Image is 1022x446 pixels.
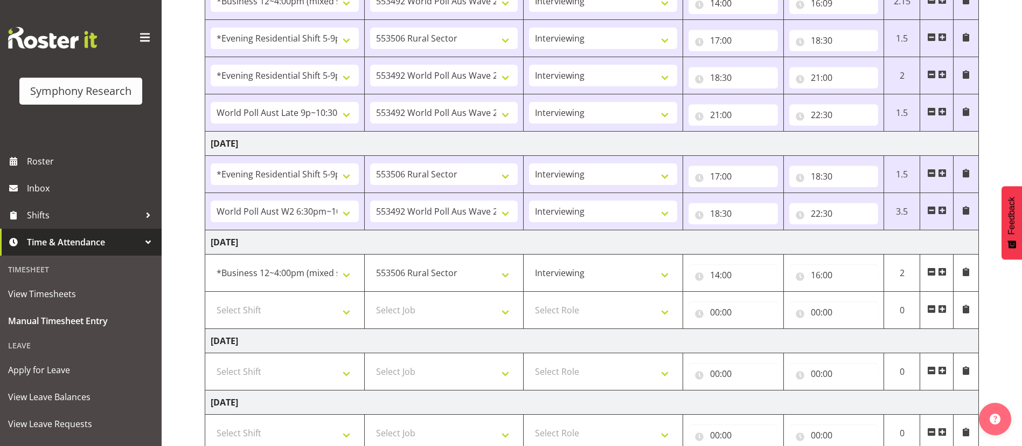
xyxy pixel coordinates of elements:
input: Click to select... [789,264,879,286]
input: Click to select... [789,301,879,323]
td: 1.5 [884,94,920,132]
input: Click to select... [789,424,879,446]
span: Shifts [27,207,140,223]
input: Click to select... [789,203,879,224]
div: Symphony Research [30,83,131,99]
td: 2 [884,255,920,292]
a: Manual Timesheet Entry [3,307,159,334]
input: Click to select... [789,30,879,51]
input: Click to select... [689,424,778,446]
button: Feedback - Show survey [1002,186,1022,259]
input: Click to select... [689,203,778,224]
a: View Leave Balances [3,383,159,410]
td: [DATE] [205,390,979,415]
td: 1.5 [884,20,920,57]
input: Click to select... [789,67,879,88]
td: 0 [884,292,920,329]
input: Click to select... [789,363,879,385]
td: 1.5 [884,156,920,193]
td: 0 [884,353,920,390]
img: help-xxl-2.png [990,414,1000,424]
input: Click to select... [689,166,778,187]
a: View Leave Requests [3,410,159,437]
div: Leave [3,334,159,356]
span: Feedback [1007,197,1017,235]
td: [DATE] [205,329,979,353]
input: Click to select... [689,363,778,385]
a: View Timesheets [3,280,159,307]
span: Roster [27,153,156,169]
td: 2 [884,57,920,94]
input: Click to select... [689,264,778,286]
div: Timesheet [3,258,159,280]
img: Rosterit website logo [8,27,97,49]
span: View Timesheets [8,286,154,302]
td: [DATE] [205,230,979,255]
a: Apply for Leave [3,356,159,383]
input: Click to select... [689,301,778,323]
span: Apply for Leave [8,362,154,378]
input: Click to select... [689,67,778,88]
input: Click to select... [689,30,778,51]
input: Click to select... [789,166,879,187]
span: View Leave Requests [8,416,154,432]
input: Click to select... [689,104,778,126]
td: [DATE] [205,132,979,156]
span: View Leave Balances [8,389,154,405]
input: Click to select... [789,104,879,126]
span: Manual Timesheet Entry [8,313,154,329]
td: 3.5 [884,193,920,230]
span: Inbox [27,180,156,196]
span: Time & Attendance [27,234,140,250]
